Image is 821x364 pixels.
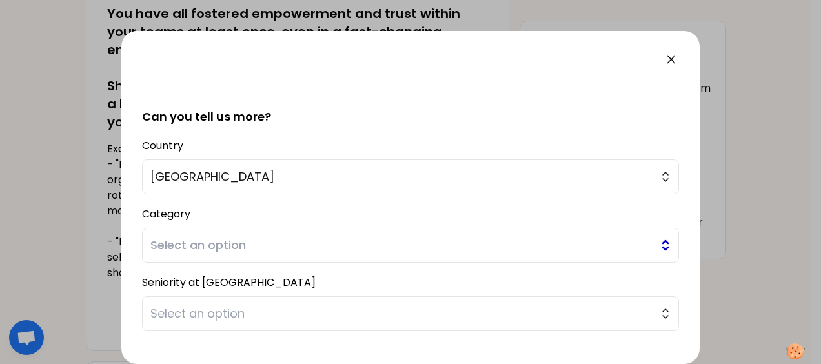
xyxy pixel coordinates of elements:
label: Category [142,207,190,221]
label: Seniority at [GEOGRAPHIC_DATA] [142,275,316,290]
button: Select an option [142,296,679,331]
span: Select an option [150,305,653,323]
span: Select an option [150,236,653,254]
button: [GEOGRAPHIC_DATA] [142,159,679,194]
button: Select an option [142,228,679,263]
h2: Can you tell us more? [142,87,679,126]
span: [GEOGRAPHIC_DATA] [150,168,653,186]
label: Country [142,138,183,153]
